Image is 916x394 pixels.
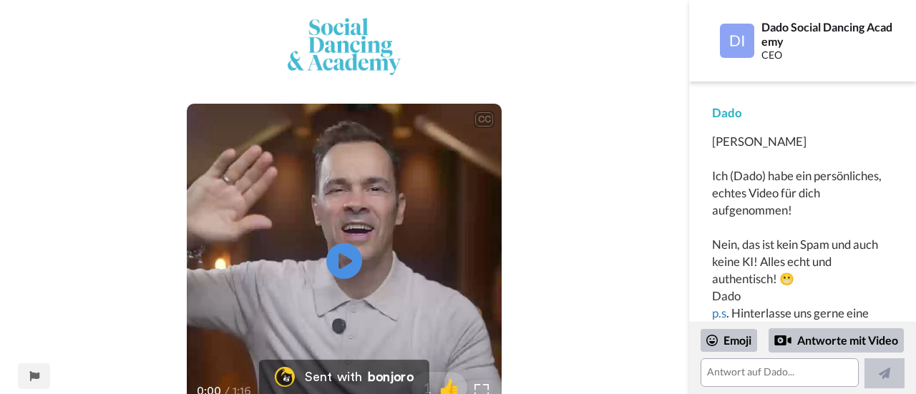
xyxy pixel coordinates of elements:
img: 574aebd0-0583-4801-90c5-9e7319c75b88 [288,18,401,75]
div: CEO [761,49,892,61]
div: Emoji [701,329,757,352]
div: bonjoro [368,370,414,383]
a: p.s [712,305,726,320]
img: Profile Image [720,24,754,58]
img: Bonjoro Logo [275,367,295,387]
div: Dado Social Dancing Academy [761,20,892,47]
a: Bonjoro LogoSent withbonjoro [259,360,429,394]
div: Reply by Video [774,332,791,349]
div: Sent with [305,370,362,383]
div: Antworte mit Video [769,328,904,353]
div: [PERSON_NAME] Ich (Dado) habe ein persönliches, echtes Video für dich aufgenommen! Nein, das ist ... [712,133,893,373]
div: CC [475,112,493,127]
div: Dado [712,104,893,122]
